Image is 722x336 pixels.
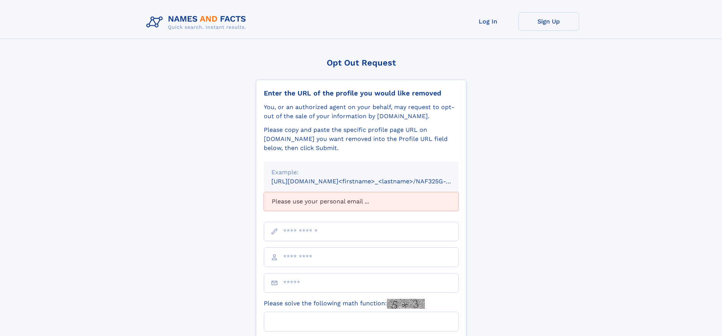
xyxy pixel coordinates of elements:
div: You, or an authorized agent on your behalf, may request to opt-out of the sale of your informatio... [264,103,459,121]
div: Please copy and paste the specific profile page URL on [DOMAIN_NAME] you want removed into the Pr... [264,125,459,153]
a: Sign Up [518,12,579,31]
small: [URL][DOMAIN_NAME]<firstname>_<lastname>/NAF325G-xxxxxxxx [271,178,473,185]
div: Opt Out Request [256,58,467,67]
label: Please solve the following math function: [264,299,425,309]
a: Log In [458,12,518,31]
img: Logo Names and Facts [143,12,252,33]
div: Enter the URL of the profile you would like removed [264,89,459,97]
div: Please use your personal email ... [264,192,459,211]
div: Example: [271,168,451,177]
